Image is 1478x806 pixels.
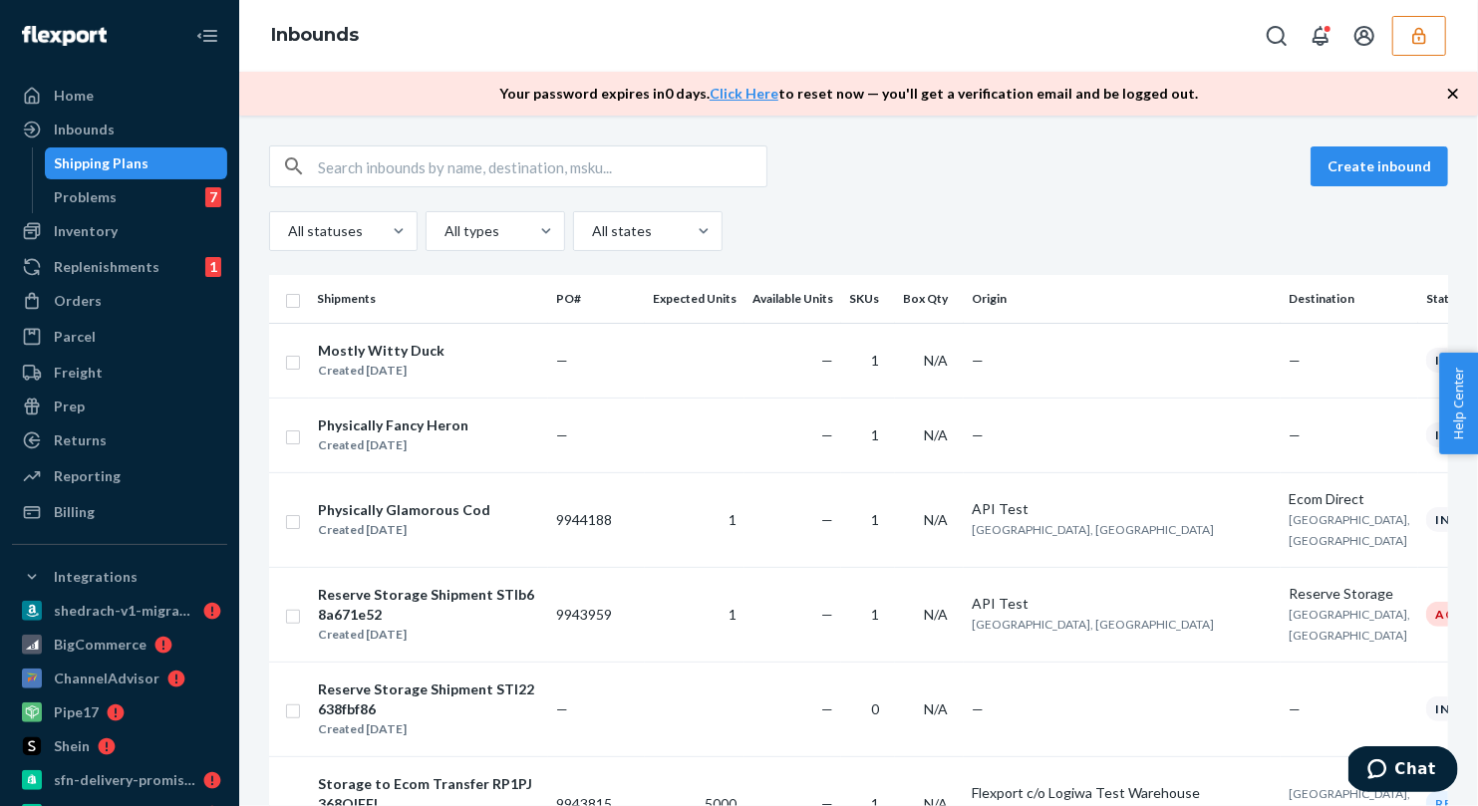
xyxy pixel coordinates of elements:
[12,595,227,627] a: shedrach-v1-migration-test
[548,275,645,323] th: PO#
[318,341,444,361] div: Mostly Witty Duck
[924,700,948,717] span: N/A
[1344,16,1384,56] button: Open account menu
[972,783,1273,803] div: Flexport c/o Logiwa Test Warehouse
[924,511,948,528] span: N/A
[841,275,895,323] th: SKUs
[972,700,984,717] span: —
[12,285,227,317] a: Orders
[286,221,288,241] input: All statuses
[972,617,1214,632] span: [GEOGRAPHIC_DATA], [GEOGRAPHIC_DATA]
[964,275,1281,323] th: Origin
[54,702,99,722] div: Pipe17
[318,415,468,435] div: Physically Fancy Heron
[318,435,468,455] div: Created [DATE]
[45,181,228,213] a: Problems7
[1257,16,1297,56] button: Open Search Box
[1289,426,1301,443] span: —
[548,472,645,567] td: 9944188
[187,16,227,56] button: Close Navigation
[54,736,90,756] div: Shein
[45,147,228,179] a: Shipping Plans
[12,496,227,528] a: Billing
[871,511,879,528] span: 1
[12,561,227,593] button: Integrations
[556,352,568,369] span: —
[12,114,227,145] a: Inbounds
[12,424,227,456] a: Returns
[54,635,147,655] div: BigCommerce
[54,601,195,621] div: shedrach-v1-migration-test
[1281,275,1418,323] th: Destination
[12,321,227,353] a: Parcel
[972,499,1273,519] div: API Test
[12,460,227,492] a: Reporting
[54,291,102,311] div: Orders
[318,719,539,739] div: Created [DATE]
[548,567,645,662] td: 9943959
[1311,146,1448,186] button: Create inbound
[54,221,118,241] div: Inventory
[1289,700,1301,717] span: —
[318,146,766,186] input: Search inbounds by name, destination, msku...
[12,730,227,762] a: Shein
[54,502,95,522] div: Billing
[54,363,103,383] div: Freight
[1289,489,1410,509] div: Ecom Direct
[972,522,1214,537] span: [GEOGRAPHIC_DATA], [GEOGRAPHIC_DATA]
[205,257,221,277] div: 1
[871,700,879,717] span: 0
[22,26,107,46] img: Flexport logo
[54,397,85,416] div: Prep
[255,7,375,65] ol: breadcrumbs
[12,663,227,694] a: ChannelAdvisor
[309,275,548,323] th: Shipments
[556,426,568,443] span: —
[12,391,227,422] a: Prep
[556,700,568,717] span: —
[871,426,879,443] span: 1
[12,215,227,247] a: Inventory
[1301,16,1340,56] button: Open notifications
[924,606,948,623] span: N/A
[12,764,227,796] a: sfn-delivery-promise-test-us
[972,594,1273,614] div: API Test
[1289,607,1410,643] span: [GEOGRAPHIC_DATA], [GEOGRAPHIC_DATA]
[54,327,96,347] div: Parcel
[318,585,539,625] div: Reserve Storage Shipment STIb68a671e52
[55,187,118,207] div: Problems
[54,770,195,790] div: sfn-delivery-promise-test-us
[499,84,1198,104] p: Your password expires in 0 days . to reset now — you'll get a verification email and be logged out.
[729,511,737,528] span: 1
[318,500,490,520] div: Physically Glamorous Cod
[871,352,879,369] span: 1
[12,80,227,112] a: Home
[1289,584,1410,604] div: Reserve Storage
[54,120,115,139] div: Inbounds
[54,466,121,486] div: Reporting
[1348,746,1458,796] iframe: Opens a widget where you can chat to one of our agents
[54,567,138,587] div: Integrations
[54,430,107,450] div: Returns
[821,352,833,369] span: —
[972,352,984,369] span: —
[12,357,227,389] a: Freight
[871,606,879,623] span: 1
[924,426,948,443] span: N/A
[318,625,539,645] div: Created [DATE]
[1289,352,1301,369] span: —
[821,606,833,623] span: —
[924,352,948,369] span: N/A
[55,153,149,173] div: Shipping Plans
[821,700,833,717] span: —
[12,696,227,728] a: Pipe17
[205,187,221,207] div: 7
[54,257,159,277] div: Replenishments
[54,669,159,688] div: ChannelAdvisor
[1289,512,1410,548] span: [GEOGRAPHIC_DATA], [GEOGRAPHIC_DATA]
[645,275,744,323] th: Expected Units
[12,251,227,283] a: Replenishments1
[821,426,833,443] span: —
[54,86,94,106] div: Home
[271,24,359,46] a: Inbounds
